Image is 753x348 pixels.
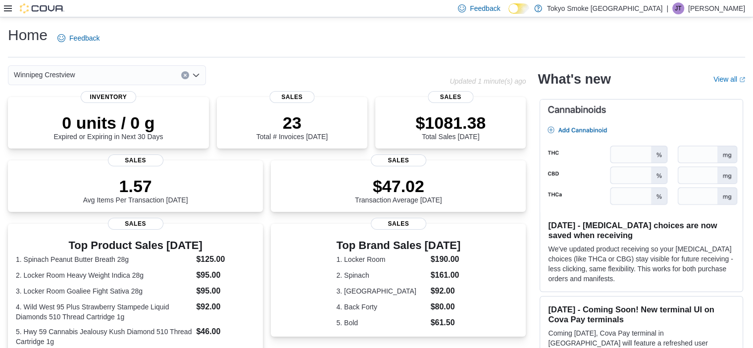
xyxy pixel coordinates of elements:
[16,327,192,347] dt: 5. Hwy 59 Cannabis Jealousy Kush Diamond 510 Thread Cartridge 1g
[16,286,192,296] dt: 3. Locker Room Goaliee Fight Sativa 28g
[713,75,745,83] a: View allExternal link
[431,269,461,281] dd: $161.00
[450,77,526,85] p: Updated 1 minute(s) ago
[16,240,255,251] h3: Top Product Sales [DATE]
[196,301,255,313] dd: $92.00
[371,154,426,166] span: Sales
[355,176,442,196] p: $47.02
[371,218,426,230] span: Sales
[196,285,255,297] dd: $95.00
[16,270,192,280] dt: 2. Locker Room Heavy Weight Indica 28g
[181,71,189,79] button: Clear input
[53,113,163,133] p: 0 units / 0 g
[69,33,100,43] span: Feedback
[8,25,48,45] h1: Home
[16,254,192,264] dt: 1. Spinach Peanut Butter Breath 28g
[431,317,461,329] dd: $61.50
[196,326,255,338] dd: $46.00
[336,240,460,251] h3: Top Brand Sales [DATE]
[547,2,663,14] p: Tokyo Smoke [GEOGRAPHIC_DATA]
[355,176,442,204] div: Transaction Average [DATE]
[428,91,473,103] span: Sales
[415,113,486,141] div: Total Sales [DATE]
[470,3,500,13] span: Feedback
[53,28,103,48] a: Feedback
[20,3,64,13] img: Cova
[108,154,163,166] span: Sales
[336,286,426,296] dt: 3. [GEOGRAPHIC_DATA]
[688,2,745,14] p: [PERSON_NAME]
[83,176,188,196] p: 1.57
[548,244,735,284] p: We've updated product receiving so your [MEDICAL_DATA] choices (like THCa or CBG) stay visible fo...
[431,253,461,265] dd: $190.00
[415,113,486,133] p: $1081.38
[336,302,426,312] dt: 4. Back Forty
[196,253,255,265] dd: $125.00
[336,270,426,280] dt: 2. Spinach
[675,2,681,14] span: JT
[431,301,461,313] dd: $80.00
[108,218,163,230] span: Sales
[538,71,610,87] h2: What's new
[336,318,426,328] dt: 5. Bold
[83,176,188,204] div: Avg Items Per Transaction [DATE]
[508,3,529,14] input: Dark Mode
[666,2,668,14] p: |
[196,269,255,281] dd: $95.00
[548,304,735,324] h3: [DATE] - Coming Soon! New terminal UI on Cova Pay terminals
[336,254,426,264] dt: 1. Locker Room
[739,77,745,83] svg: External link
[269,91,314,103] span: Sales
[431,285,461,297] dd: $92.00
[192,71,200,79] button: Open list of options
[672,2,684,14] div: Jade Thiessen
[53,113,163,141] div: Expired or Expiring in Next 30 Days
[256,113,328,133] p: 23
[256,113,328,141] div: Total # Invoices [DATE]
[16,302,192,322] dt: 4. Wild West 95 Plus Strawberry Stampede Liquid Diamonds 510 Thread Cartridge 1g
[81,91,136,103] span: Inventory
[14,69,75,81] span: Winnipeg Crestview
[548,220,735,240] h3: [DATE] - [MEDICAL_DATA] choices are now saved when receiving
